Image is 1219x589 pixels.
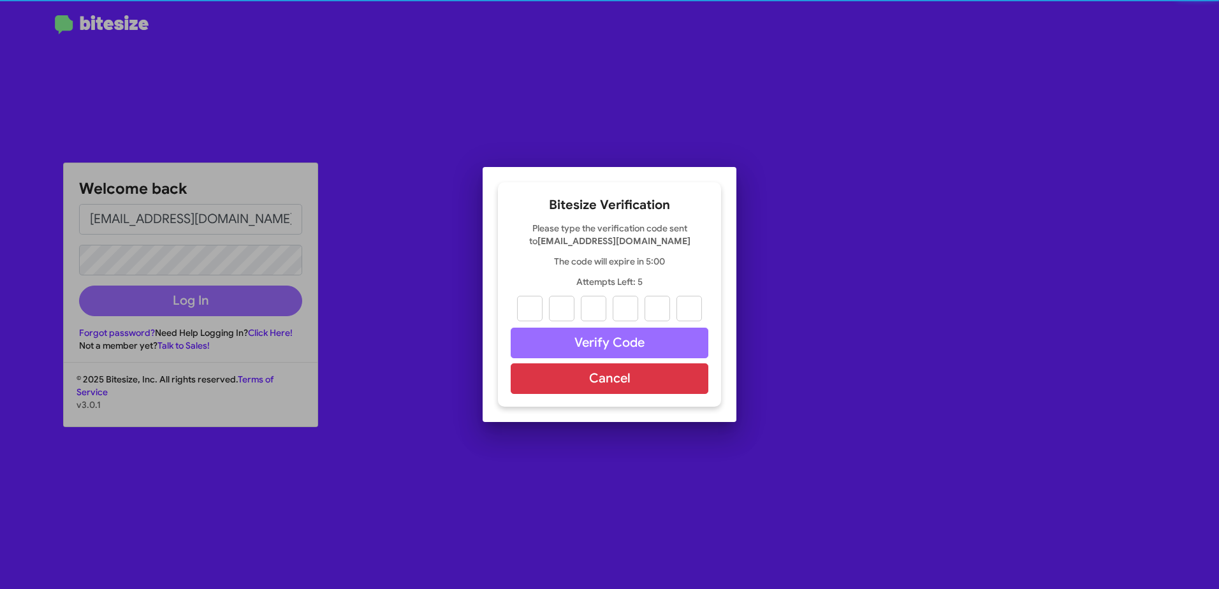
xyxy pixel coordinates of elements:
[511,195,708,215] h2: Bitesize Verification
[511,255,708,268] p: The code will expire in 5:00
[511,275,708,288] p: Attempts Left: 5
[511,363,708,394] button: Cancel
[511,222,708,247] p: Please type the verification code sent to
[537,235,690,247] strong: [EMAIL_ADDRESS][DOMAIN_NAME]
[511,328,708,358] button: Verify Code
